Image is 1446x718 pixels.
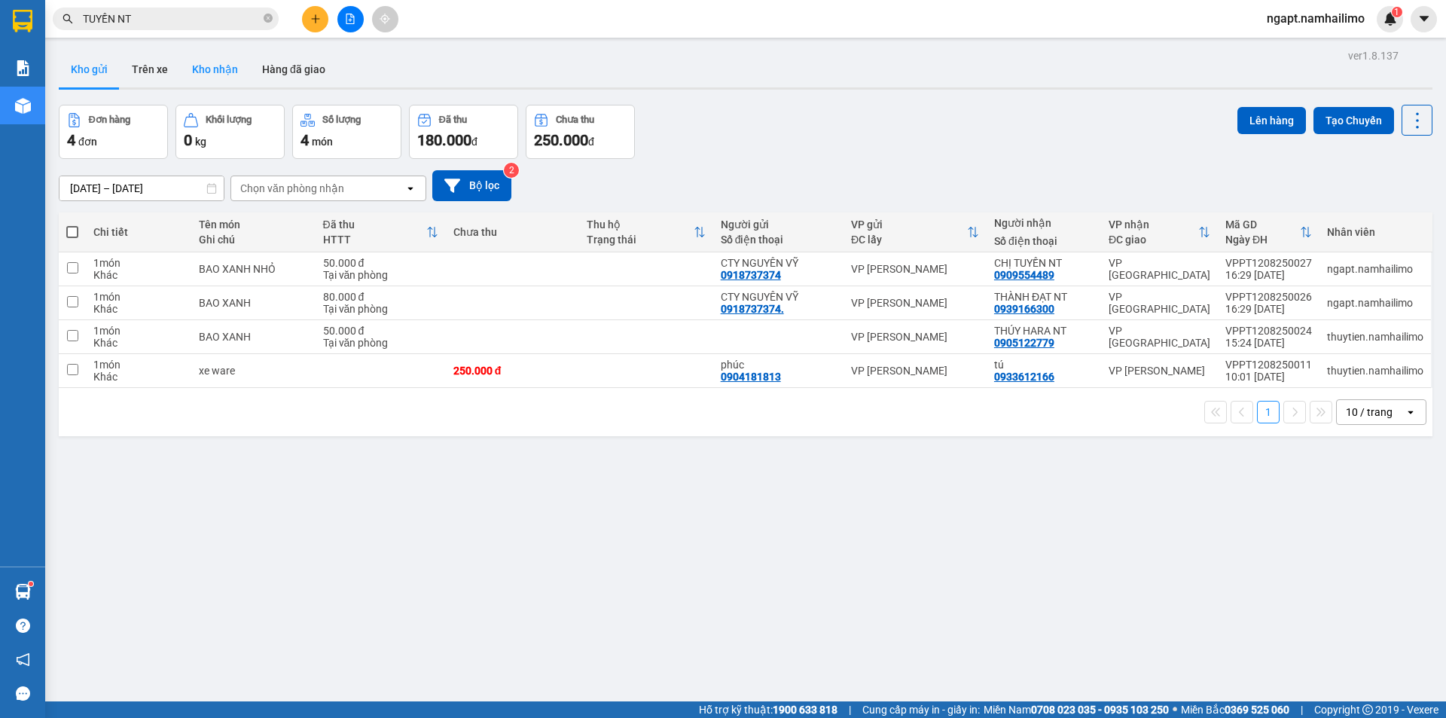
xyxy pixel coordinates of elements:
[93,337,183,349] div: Khác
[323,269,438,281] div: Tại văn phòng
[206,115,252,125] div: Khối lượng
[409,105,518,159] button: Đã thu180.000đ
[264,12,273,26] span: close-circle
[439,115,467,125] div: Đã thu
[322,115,361,125] div: Số lượng
[93,303,183,315] div: Khác
[1405,406,1417,418] svg: open
[1218,212,1319,252] th: Toggle SortBy
[83,11,261,27] input: Tìm tên, số ĐT hoặc mã đơn
[16,619,30,633] span: question-circle
[67,131,75,149] span: 4
[1327,331,1423,343] div: thuytien.namhailimo
[120,51,180,87] button: Trên xe
[323,337,438,349] div: Tại văn phòng
[851,331,979,343] div: VP [PERSON_NAME]
[556,115,594,125] div: Chưa thu
[310,14,321,24] span: plus
[994,269,1054,281] div: 0909554489
[250,51,337,87] button: Hàng đã giao
[1411,6,1437,32] button: caret-down
[199,331,308,343] div: BAO XANH
[994,257,1094,269] div: CHỊ TUYỀN NT
[380,14,390,24] span: aim
[323,303,438,315] div: Tại văn phòng
[1327,226,1423,238] div: Nhân viên
[773,704,837,716] strong: 1900 633 818
[292,105,401,159] button: Số lượng4món
[1109,291,1210,315] div: VP [GEOGRAPHIC_DATA]
[1348,47,1399,64] div: ver 1.8.137
[721,218,836,231] div: Người gửi
[180,51,250,87] button: Kho nhận
[78,136,97,148] span: đơn
[89,115,130,125] div: Đơn hàng
[1109,218,1198,231] div: VP nhận
[63,14,73,24] span: search
[404,182,416,194] svg: open
[851,365,979,377] div: VP [PERSON_NAME]
[1225,359,1312,371] div: VPPT1208250011
[1225,218,1300,231] div: Mã GD
[1417,12,1431,26] span: caret-down
[16,686,30,701] span: message
[13,10,32,32] img: logo-vxr
[1327,263,1423,275] div: ngapt.namhailimo
[417,131,471,149] span: 180.000
[1362,704,1373,715] span: copyright
[994,325,1094,337] div: THÚY HARA NT
[1109,365,1210,377] div: VP [PERSON_NAME]
[337,6,364,32] button: file-add
[372,6,398,32] button: aim
[587,218,693,231] div: Thu hộ
[1237,107,1306,134] button: Lên hàng
[1181,701,1289,718] span: Miền Bắc
[29,582,33,586] sup: 1
[1313,107,1394,134] button: Tạo Chuyến
[1109,325,1210,349] div: VP [GEOGRAPHIC_DATA]
[1225,291,1312,303] div: VPPT1208250026
[323,234,426,246] div: HTTT
[345,14,355,24] span: file-add
[240,181,344,196] div: Chọn văn phòng nhận
[849,701,851,718] span: |
[504,163,519,178] sup: 2
[721,359,836,371] div: phúc
[1225,371,1312,383] div: 10:01 [DATE]
[984,701,1169,718] span: Miền Nam
[323,218,426,231] div: Đã thu
[1346,405,1393,420] div: 10 / trang
[1109,234,1198,246] div: ĐC giao
[300,131,309,149] span: 4
[199,365,308,377] div: xe ware
[1383,12,1397,26] img: icon-new-feature
[1109,257,1210,281] div: VP [GEOGRAPHIC_DATA]
[851,263,979,275] div: VP [PERSON_NAME]
[323,291,438,303] div: 80.000 đ
[994,291,1094,303] div: THÀNH ĐẠT NT
[721,371,781,383] div: 0904181813
[994,359,1094,371] div: tú
[195,136,206,148] span: kg
[994,371,1054,383] div: 0933612166
[721,291,836,303] div: CTY NGUYÊN VỸ
[721,303,784,315] div: 0918737374.
[1394,7,1399,17] span: 1
[1225,269,1312,281] div: 16:29 [DATE]
[432,170,511,201] button: Bộ lọc
[302,6,328,32] button: plus
[323,325,438,337] div: 50.000 đ
[843,212,987,252] th: Toggle SortBy
[994,337,1054,349] div: 0905122779
[862,701,980,718] span: Cung cấp máy in - giấy in:
[994,235,1094,247] div: Số điện thoại
[851,297,979,309] div: VP [PERSON_NAME]
[1301,701,1303,718] span: |
[93,325,183,337] div: 1 món
[1327,297,1423,309] div: ngapt.namhailimo
[199,218,308,231] div: Tên món
[59,176,224,200] input: Select a date range.
[1225,257,1312,269] div: VPPT1208250027
[264,14,273,23] span: close-circle
[587,234,693,246] div: Trạng thái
